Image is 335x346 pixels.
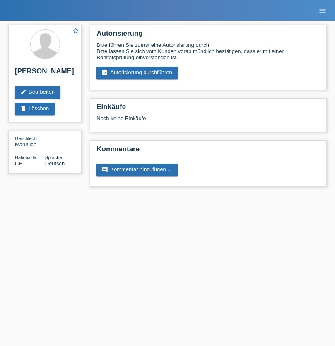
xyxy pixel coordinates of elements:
[96,103,320,115] h2: Einkäufe
[15,160,23,167] span: Schweiz
[101,69,108,76] i: assignment_turned_in
[72,27,80,36] a: star_border
[20,89,27,95] i: edit
[15,67,75,80] h2: [PERSON_NAME]
[20,105,27,112] i: delete
[15,135,45,148] div: Männlich
[15,136,38,141] span: Geschlecht
[15,155,38,160] span: Nationalität
[318,7,327,15] i: menu
[101,166,108,173] i: comment
[96,67,178,79] a: assignment_turned_inAutorisierung durchführen
[96,164,178,176] a: commentKommentar hinzufügen ...
[15,103,55,115] a: deleteLöschen
[72,27,80,34] i: star_border
[96,42,320,60] div: Bitte führen Sie zuerst eine Autorisierung durch. Bitte lassen Sie sich vom Kunden vorab mündlich...
[96,29,320,42] h2: Autorisierung
[45,155,62,160] span: Sprache
[96,115,320,128] div: Noch keine Einkäufe
[314,8,331,13] a: menu
[45,160,65,167] span: Deutsch
[15,86,60,99] a: editBearbeiten
[96,145,320,157] h2: Kommentare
